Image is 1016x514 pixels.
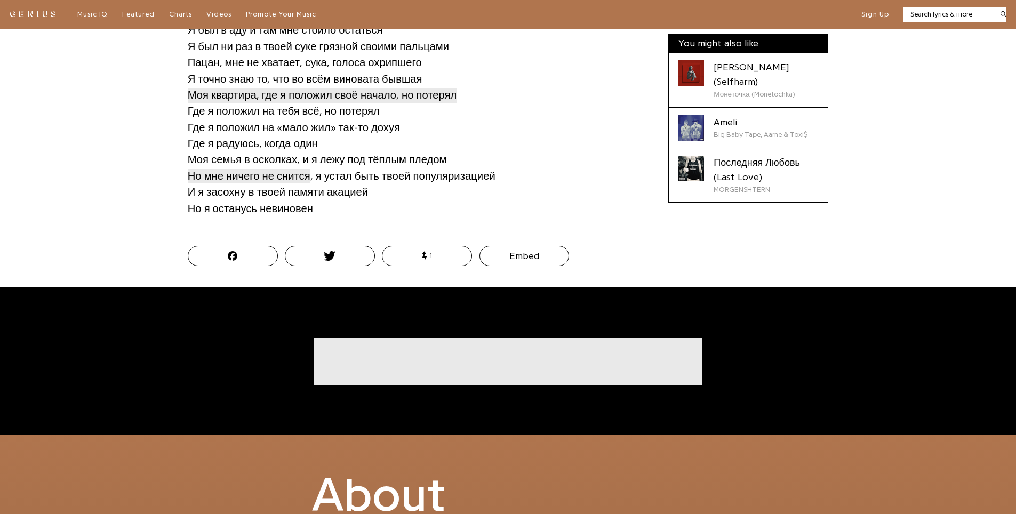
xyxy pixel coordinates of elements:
a: Music IQ [77,10,108,19]
div: Cover art for Селфхарм (Selfharm) by Монеточка (Monetochka) [678,60,704,86]
a: Charts [169,10,192,19]
button: Tweet this Song [285,246,375,266]
a: Videos [206,10,231,19]
div: Последняя Любовь (Last Love) [714,155,818,184]
span: Music IQ [77,11,108,18]
button: 1 [382,246,472,266]
div: MORGENSHTERN [714,184,818,195]
div: [PERSON_NAME] (Selfharm) [714,60,818,89]
a: Но мне ничего не снится [188,168,310,184]
div: Big Baby Tape, Aarne & Toxi$ [714,129,807,140]
div: Cover art for Ameli by Big Baby Tape, Aarne & Toxi$ [678,115,704,140]
a: Featured [122,10,155,19]
span: Моя квартира, где я положил своё начало, но потерял [188,88,457,103]
span: Videos [206,11,231,18]
div: Cover art for Последняя Любовь (Last Love) by MORGENSHTERN [678,155,704,181]
button: Post this Song on Facebook [188,246,278,266]
span: Featured [122,11,155,18]
span: Charts [169,11,192,18]
a: Cover art for Ameli by Big Baby Tape, Aarne & Toxi$AmeliBig Baby Tape, Aarne & Toxi$ [669,108,828,148]
a: Cover art for Последняя Любовь (Last Love) by MORGENSHTERNПоследняя Любовь (Last Love)MORGENSHTERN [669,148,828,202]
div: Ameli [714,115,807,129]
button: Sign Up [861,10,889,19]
span: Но мне ничего не снится [188,169,310,184]
a: Promote Your Music [246,10,316,19]
div: Монеточка (Monetochka) [714,89,818,100]
span: Promote Your Music [246,11,316,18]
input: Search lyrics & more [903,9,994,20]
a: Cover art for Селфхарм (Selfharm) by Монеточка (Monetochka)[PERSON_NAME] (Selfharm)Монеточка (Mon... [669,53,828,107]
button: Embed [479,246,570,266]
a: Моя квартира, где я положил своё начало, но потерял [188,87,457,103]
span: 1 [429,252,432,260]
div: You might also like [669,34,828,53]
